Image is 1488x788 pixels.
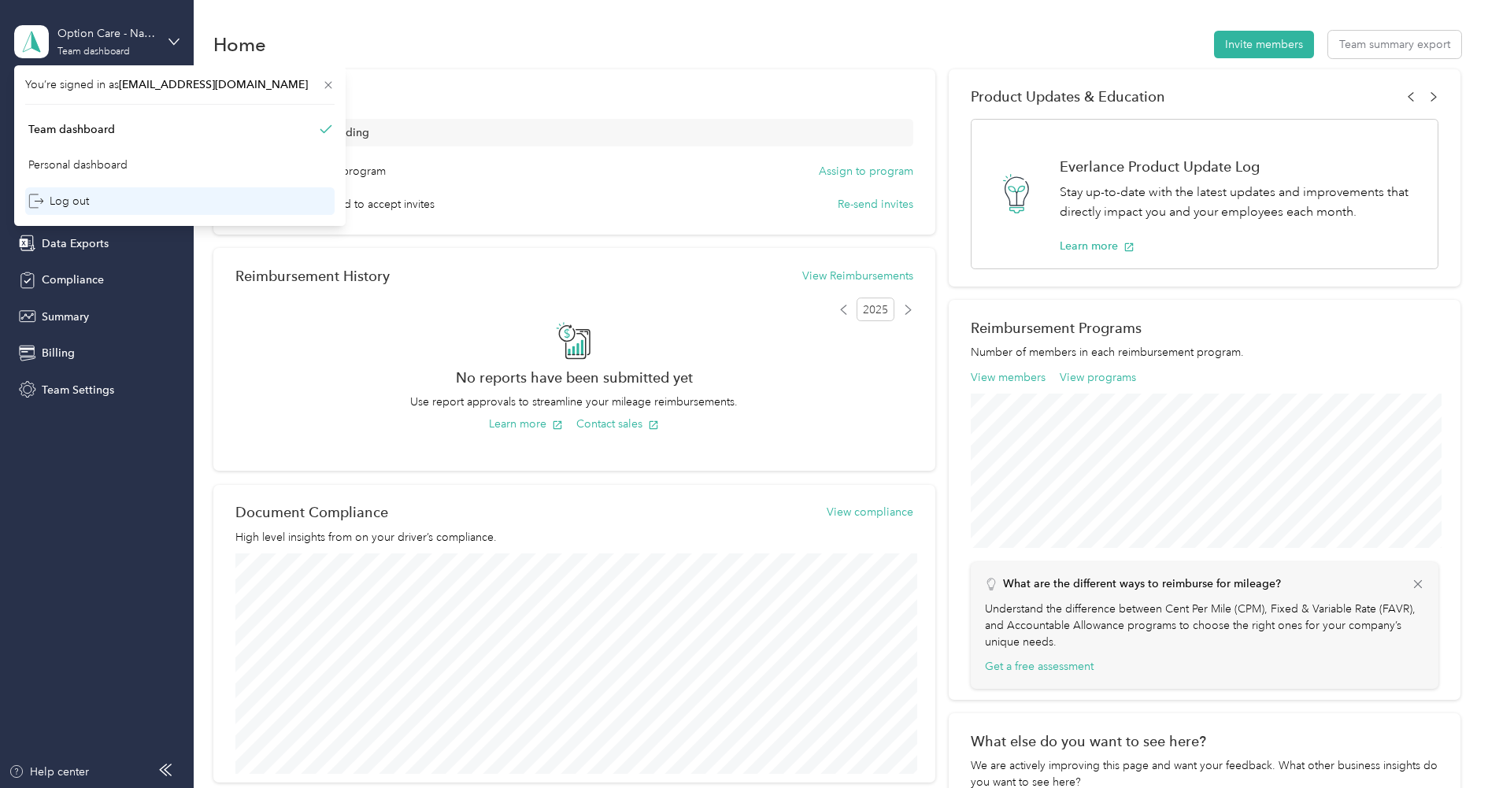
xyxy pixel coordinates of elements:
[235,369,913,386] h2: No reports have been submitted yet
[57,47,130,57] div: Team dashboard
[260,196,435,213] span: 1121 drivers need to accept invites
[971,733,1438,749] div: What else do you want to see here?
[1214,31,1314,58] button: Invite members
[1003,575,1281,592] p: What are the different ways to reimburse for mileage?
[1060,238,1135,254] button: Learn more
[1060,158,1421,175] h1: Everlance Product Update Log
[1400,700,1488,788] iframe: Everlance-gr Chat Button Frame
[235,394,913,410] p: Use report approvals to streamline your mileage reimbursements.
[235,504,388,520] h2: Document Compliance
[802,268,913,284] button: View Reimbursements
[971,88,1165,105] span: Product Updates & Education
[42,382,114,398] span: Team Settings
[42,345,75,361] span: Billing
[213,36,266,53] h1: Home
[1060,369,1136,386] button: View programs
[1060,183,1421,221] p: Stay up-to-date with the latest updates and improvements that directly impact you and your employ...
[235,529,913,546] p: High level insights from on your driver’s compliance.
[1328,31,1461,58] button: Team summary export
[827,504,913,520] button: View compliance
[9,764,89,780] button: Help center
[971,369,1046,386] button: View members
[489,416,563,432] button: Learn more
[971,344,1438,361] p: Number of members in each reimbursement program.
[576,416,659,432] button: Contact sales
[971,320,1438,336] h2: Reimbursement Programs
[985,601,1425,650] p: Understand the difference between Cent Per Mile (CPM), Fixed & Variable Rate (FAVR), and Accounta...
[857,298,894,321] span: 2025
[235,88,913,105] div: My Tasks
[838,196,913,213] button: Re-send invites
[25,76,335,93] span: You’re signed in as
[28,121,115,138] div: Team dashboard
[28,157,128,173] div: Personal dashboard
[819,163,913,179] button: Assign to program
[42,309,89,325] span: Summary
[42,272,104,288] span: Compliance
[119,78,308,91] span: [EMAIL_ADDRESS][DOMAIN_NAME]
[235,268,390,284] h2: Reimbursement History
[985,658,1094,675] button: Get a free assessment
[42,235,109,252] span: Data Exports
[57,25,156,42] div: Option Care - Naven Health
[28,193,89,209] div: Log out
